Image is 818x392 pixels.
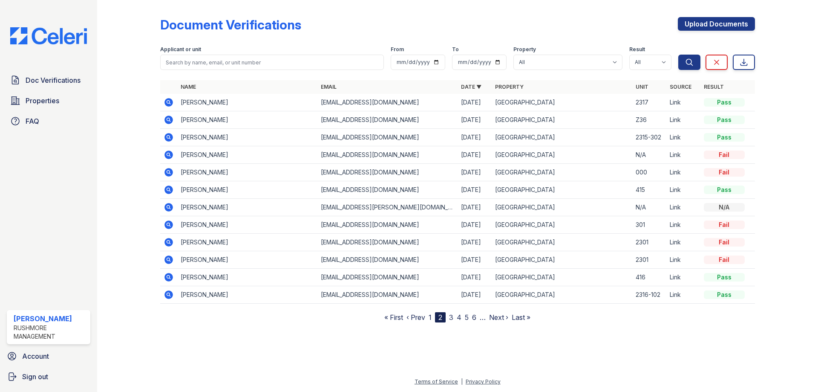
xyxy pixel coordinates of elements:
[317,111,458,129] td: [EMAIL_ADDRESS][DOMAIN_NAME]
[449,313,453,322] a: 3
[321,84,337,90] a: Email
[7,92,90,109] a: Properties
[704,221,745,229] div: Fail
[492,164,632,181] td: [GEOGRAPHIC_DATA]
[666,164,700,181] td: Link
[465,313,469,322] a: 5
[513,46,536,53] label: Property
[317,251,458,269] td: [EMAIL_ADDRESS][DOMAIN_NAME]
[666,111,700,129] td: Link
[177,164,317,181] td: [PERSON_NAME]
[458,216,492,234] td: [DATE]
[704,168,745,177] div: Fail
[26,96,59,106] span: Properties
[666,269,700,286] td: Link
[666,286,700,304] td: Link
[492,111,632,129] td: [GEOGRAPHIC_DATA]
[457,313,461,322] a: 4
[384,313,403,322] a: « First
[415,378,458,385] a: Terms of Service
[26,116,39,126] span: FAQ
[632,111,666,129] td: Z36
[406,313,425,322] a: ‹ Prev
[317,129,458,146] td: [EMAIL_ADDRESS][DOMAIN_NAME]
[704,116,745,124] div: Pass
[492,234,632,251] td: [GEOGRAPHIC_DATA]
[666,94,700,111] td: Link
[458,146,492,164] td: [DATE]
[495,84,524,90] a: Property
[512,313,530,322] a: Last »
[666,234,700,251] td: Link
[177,234,317,251] td: [PERSON_NAME]
[480,312,486,322] span: …
[704,273,745,282] div: Pass
[177,129,317,146] td: [PERSON_NAME]
[177,269,317,286] td: [PERSON_NAME]
[492,269,632,286] td: [GEOGRAPHIC_DATA]
[26,75,81,85] span: Doc Verifications
[458,181,492,199] td: [DATE]
[492,129,632,146] td: [GEOGRAPHIC_DATA]
[632,234,666,251] td: 2301
[666,146,700,164] td: Link
[632,94,666,111] td: 2317
[317,216,458,234] td: [EMAIL_ADDRESS][DOMAIN_NAME]
[452,46,459,53] label: To
[317,234,458,251] td: [EMAIL_ADDRESS][DOMAIN_NAME]
[177,251,317,269] td: [PERSON_NAME]
[181,84,196,90] a: Name
[458,129,492,146] td: [DATE]
[14,314,87,324] div: [PERSON_NAME]
[7,72,90,89] a: Doc Verifications
[7,113,90,130] a: FAQ
[704,151,745,159] div: Fail
[466,378,501,385] a: Privacy Policy
[704,133,745,142] div: Pass
[177,216,317,234] td: [PERSON_NAME]
[666,199,700,216] td: Link
[492,216,632,234] td: [GEOGRAPHIC_DATA]
[177,199,317,216] td: [PERSON_NAME]
[429,313,432,322] a: 1
[632,181,666,199] td: 415
[3,348,94,365] a: Account
[492,146,632,164] td: [GEOGRAPHIC_DATA]
[317,164,458,181] td: [EMAIL_ADDRESS][DOMAIN_NAME]
[492,286,632,304] td: [GEOGRAPHIC_DATA]
[632,199,666,216] td: N/A
[670,84,691,90] a: Source
[666,181,700,199] td: Link
[492,199,632,216] td: [GEOGRAPHIC_DATA]
[632,269,666,286] td: 416
[666,129,700,146] td: Link
[160,55,384,70] input: Search by name, email, or unit number
[458,234,492,251] td: [DATE]
[177,111,317,129] td: [PERSON_NAME]
[14,324,87,341] div: Rushmore Management
[3,368,94,385] a: Sign out
[22,351,49,361] span: Account
[391,46,404,53] label: From
[704,98,745,107] div: Pass
[458,269,492,286] td: [DATE]
[435,312,446,322] div: 2
[704,203,745,212] div: N/A
[160,17,301,32] div: Document Verifications
[458,199,492,216] td: [DATE]
[492,181,632,199] td: [GEOGRAPHIC_DATA]
[458,111,492,129] td: [DATE]
[177,146,317,164] td: [PERSON_NAME]
[177,94,317,111] td: [PERSON_NAME]
[458,94,492,111] td: [DATE]
[492,94,632,111] td: [GEOGRAPHIC_DATA]
[317,199,458,216] td: [EMAIL_ADDRESS][PERSON_NAME][DOMAIN_NAME]
[632,146,666,164] td: N/A
[461,84,481,90] a: Date ▼
[177,181,317,199] td: [PERSON_NAME]
[632,164,666,181] td: 000
[317,181,458,199] td: [EMAIL_ADDRESS][DOMAIN_NAME]
[636,84,648,90] a: Unit
[489,313,508,322] a: Next ›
